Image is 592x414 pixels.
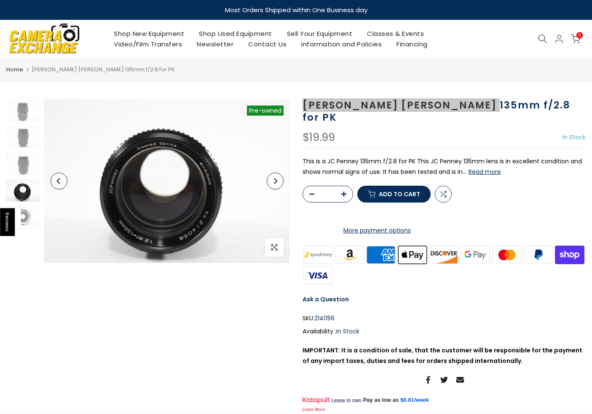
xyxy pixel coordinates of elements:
img: JC Penney 135mm f/2.8 for PK Lenses Small Format - K Mount Lenses (Ricoh, Pentax, Chinon etc.) JC... [6,153,40,175]
a: Share on Email [456,375,464,385]
button: Read more [469,168,501,176]
a: $0.81/week [400,396,429,404]
span: Lease to own [331,397,361,404]
img: JC Penney 135mm f/2.8 for PK Lenses Small Format - K Mount Lenses (Ricoh, Pentax, Chinon etc.) JC... [6,126,40,148]
img: JC Penney 135mm f/2.8 for PK Lenses Small Format - K Mount Lenses (Ricoh, Pentax, Chinon etc.) JC... [6,179,40,202]
img: JC Penney 135mm f/2.8 for PK Lenses Small Format - K Mount Lenses (Ricoh, Pentax, Chinon etc.) JC... [44,99,290,263]
a: Classes & Events [360,28,431,39]
h1: [PERSON_NAME] [PERSON_NAME] 135mm f/2.8 for PK [303,99,586,124]
a: Newsletter [190,39,241,49]
div: $19.99 [303,132,335,143]
a: Home [6,65,23,74]
span: [PERSON_NAME] [PERSON_NAME] 135mm f/2.8 for PK [32,65,175,73]
img: american express [365,244,397,265]
button: Next [267,173,284,189]
img: google pay [460,244,491,265]
div: Availability : [303,326,586,337]
a: 0 [571,34,580,43]
img: JC Penney 135mm f/2.8 for PK Lenses Small Format - K Mount Lenses (Ricoh, Pentax, Chinon etc.) JC... [6,206,40,228]
span: In Stock [336,327,359,336]
a: Shop New Equipment [107,28,192,39]
span: Add to cart [379,191,420,197]
a: Share on Facebook [424,375,432,385]
a: Video/Film Transfers [107,39,190,49]
a: More payment options [303,225,452,236]
span: In Stock [563,133,586,141]
strong: IMPORTANT: It is a condition of sale, that the customer will be responsible for the payment of an... [303,346,582,365]
img: synchrony [303,244,334,265]
p: This is a JC Penney 135mm f/2.8 for PK This JC Penney 135mm lens is in excellent condition and sh... [303,156,586,177]
button: Add to cart [357,186,431,203]
img: shopify pay [554,244,586,265]
a: Learn More [303,407,325,412]
span: 0 [576,32,583,38]
div: SKU: [303,313,586,324]
a: Shop Used Equipment [192,28,280,39]
img: apple pay [396,244,428,265]
a: Information and Policies [294,39,389,49]
a: Contact Us [241,39,294,49]
img: discover [428,244,460,265]
img: visa [303,265,334,286]
img: master [491,244,522,265]
a: Sell Your Equipment [279,28,360,39]
a: Share on Twitter [440,375,448,385]
strong: Most Orders Shipped within One Business day [225,5,367,14]
a: Ask a Question [303,295,349,303]
img: amazon payments [334,244,365,265]
img: paypal [522,244,554,265]
button: Previous [51,173,67,189]
span: Pay as low as [363,396,399,404]
a: Financing [389,39,435,49]
img: JC Penney 135mm f/2.8 for PK Lenses Small Format - K Mount Lenses (Ricoh, Pentax, Chinon etc.) JC... [6,99,40,122]
span: 214056 [314,313,335,324]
